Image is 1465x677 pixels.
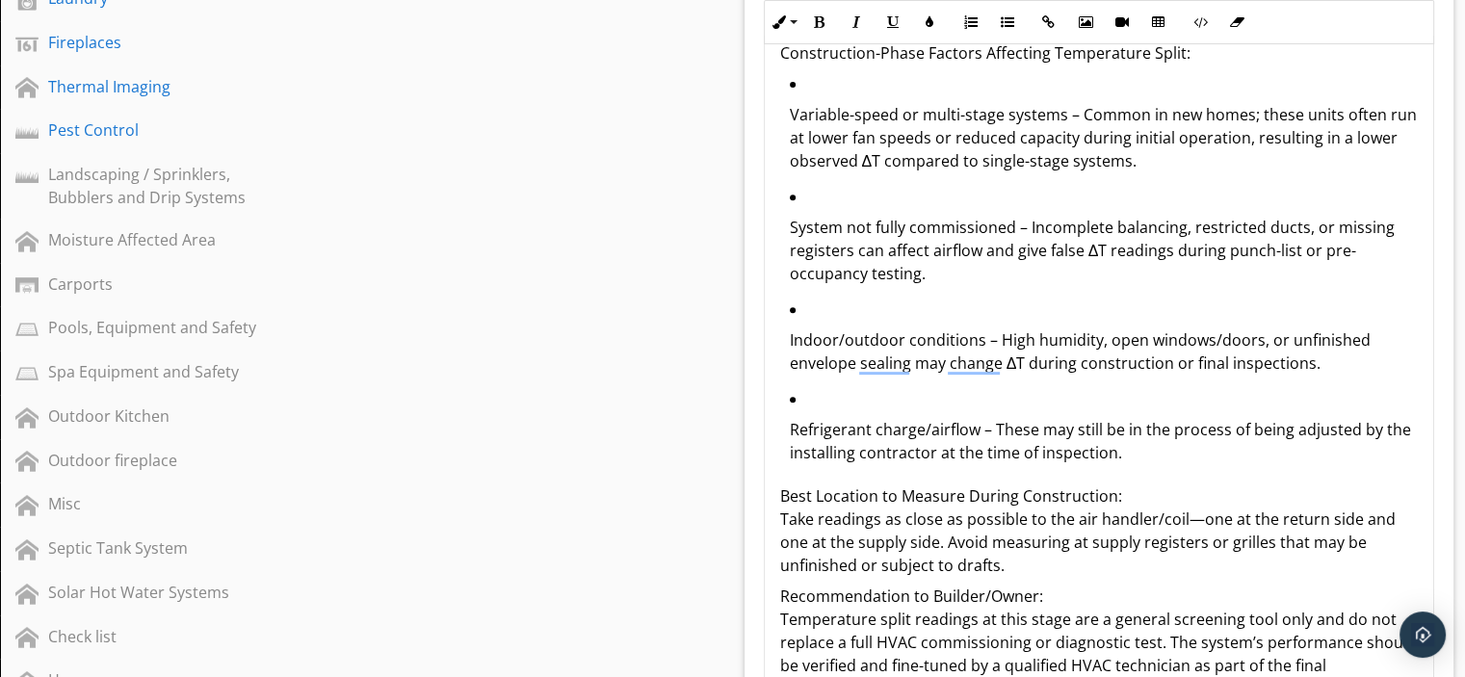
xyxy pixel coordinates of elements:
[48,118,275,142] div: Pest Control
[780,41,1419,65] p: Construction-Phase Factors Affecting Temperature Split:
[790,216,1419,285] p: System not fully commissioned – Incomplete balancing, restricted ducts, or missing registers can ...
[953,4,989,40] button: Ordered List
[1218,4,1255,40] button: Clear Formatting
[1182,4,1218,40] button: Code View
[790,103,1419,172] p: Variable-speed or multi-stage systems – Common in new homes; these units often run at lower fan s...
[48,625,275,648] div: Check list
[48,163,275,209] div: Landscaping / Sprinklers, Bubblers and Drip Systems
[48,360,275,383] div: Spa Equipment and Safety
[1400,612,1446,658] div: Open Intercom Messenger
[911,4,948,40] button: Colors
[1140,4,1177,40] button: Insert Table
[48,228,275,251] div: Moisture Affected Area
[989,4,1026,40] button: Unordered List
[875,4,911,40] button: Underline (Ctrl+U)
[48,75,275,98] div: Thermal Imaging
[48,581,275,604] div: Solar Hot Water Systems
[48,536,275,560] div: Septic Tank System
[1104,4,1140,40] button: Insert Video
[48,404,275,428] div: Outdoor Kitchen
[765,4,801,40] button: Inline Style
[48,316,275,339] div: Pools, Equipment and Safety
[790,418,1419,464] p: Refrigerant charge/airflow – These may still be in the process of being adjusted by the installin...
[48,449,275,472] div: Outdoor fireplace
[780,484,1419,577] p: Best Location to Measure During Construction: Take readings as close as possible to the air handl...
[48,31,275,54] div: Fireplaces
[790,328,1419,375] p: Indoor/outdoor conditions – High humidity, open windows/doors, or unfinished envelope sealing may...
[838,4,875,40] button: Italic (Ctrl+I)
[48,273,275,296] div: Carports
[1067,4,1104,40] button: Insert Image (Ctrl+P)
[1031,4,1067,40] button: Insert Link (Ctrl+K)
[48,492,275,515] div: Misc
